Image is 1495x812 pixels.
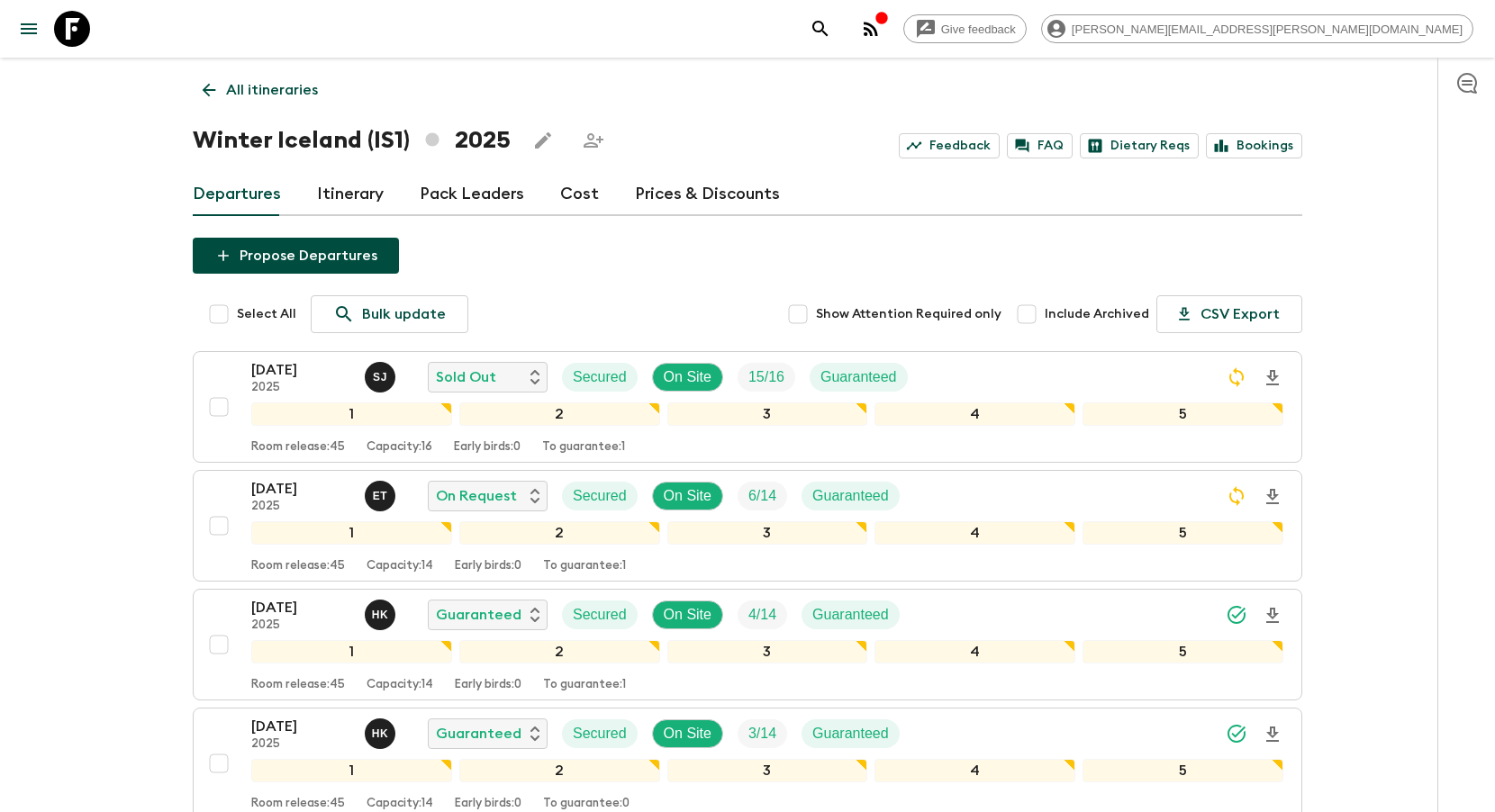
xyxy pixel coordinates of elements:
p: Guaranteed [812,604,889,626]
div: 1 [251,521,452,545]
button: CSV Export [1156,295,1302,333]
span: Give feedback [931,23,1026,36]
div: 4 [874,759,1075,782]
p: Room release: 45 [251,559,345,573]
a: Pack Leaders [420,173,524,216]
span: Svavar Jónatansson [365,367,399,382]
p: [DATE] [251,597,350,618]
a: Bookings [1206,133,1302,158]
p: Guaranteed [812,723,889,744]
svg: Sync Required - Changes detected [1226,485,1247,507]
div: 2 [459,640,660,663]
p: Room release: 45 [251,678,345,692]
div: On Site [652,363,723,392]
p: Capacity: 14 [367,559,433,573]
a: All itineraries [193,72,328,108]
p: 3 / 14 [748,723,776,744]
p: 2025 [251,500,350,514]
div: On Site [652,719,723,748]
p: Secured [573,604,627,626]
a: Bulk update [311,295,468,333]
div: 3 [667,759,868,782]
svg: Download Onboarding [1262,605,1283,627]
p: Guaranteed [436,604,521,626]
p: Capacity: 16 [367,440,432,455]
a: Itinerary [317,173,384,216]
p: Capacity: 14 [367,797,433,811]
p: Guaranteed [820,366,897,388]
p: All itineraries [226,79,318,101]
div: 3 [667,402,868,426]
p: On Site [664,485,711,507]
div: Secured [562,719,638,748]
p: On Request [436,485,517,507]
span: Select All [237,305,296,323]
div: 1 [251,402,452,426]
div: 5 [1083,640,1283,663]
p: Early birds: 0 [455,797,521,811]
button: Edit this itinerary [525,122,561,158]
button: HK [365,718,399,749]
p: 2025 [251,381,350,395]
p: Secured [573,485,627,507]
p: H K [372,726,389,741]
div: 3 [667,640,868,663]
p: On Site [664,604,711,626]
p: On Site [664,723,711,744]
p: Sold Out [436,366,496,388]
p: On Site [664,366,711,388]
div: Trip Fill [738,719,787,748]
p: [DATE] [251,716,350,737]
p: Early birds: 0 [455,559,521,573]
div: Trip Fill [738,600,787,629]
p: To guarantee: 1 [542,440,625,455]
div: [PERSON_NAME][EMAIL_ADDRESS][PERSON_NAME][DOMAIN_NAME] [1041,14,1473,43]
p: Secured [573,366,627,388]
div: 3 [667,521,868,545]
p: 4 / 14 [748,604,776,626]
div: On Site [652,482,723,510]
button: [DATE]2025Hanna Kristín MásdóttirGuaranteedSecuredOn SiteTrip FillGuaranteed12345Room release:45C... [193,589,1302,700]
svg: Download Onboarding [1262,486,1283,508]
p: 15 / 16 [748,366,784,388]
span: Show Attention Required only [816,305,1001,323]
p: Early birds: 0 [454,440,521,455]
div: Secured [562,482,638,510]
div: Trip Fill [738,482,787,510]
p: To guarantee: 0 [543,797,630,811]
div: 2 [459,402,660,426]
svg: Download Onboarding [1262,367,1283,389]
p: Secured [573,723,627,744]
div: Secured [562,363,638,392]
svg: Sync Required - Changes detected [1226,366,1247,388]
p: To guarantee: 1 [543,678,626,692]
a: Prices & Discounts [635,173,780,216]
div: Trip Fill [738,363,795,392]
p: 6 / 14 [748,485,776,507]
button: search adventures [802,11,838,47]
button: [DATE]2025Esther ThorvaldsOn RequestSecuredOn SiteTrip FillGuaranteed12345Room release:45Capacity... [193,470,1302,582]
p: To guarantee: 1 [543,559,626,573]
div: 5 [1083,759,1283,782]
p: S J [373,370,387,384]
p: Guaranteed [436,723,521,744]
p: Early birds: 0 [455,678,521,692]
button: SJ [365,362,399,392]
span: Include Archived [1045,305,1149,323]
button: Propose Departures [193,238,399,274]
svg: Download Onboarding [1262,724,1283,745]
a: Give feedback [903,14,1027,43]
button: ET [365,481,399,511]
p: E T [373,489,388,503]
a: Cost [560,173,599,216]
div: 5 [1083,521,1283,545]
div: Secured [562,600,638,629]
div: 5 [1083,402,1283,426]
button: [DATE]2025Svavar JónatanssonSold OutSecuredOn SiteTrip FillGuaranteed12345Room release:45Capacity... [193,351,1302,463]
p: Capacity: 14 [367,678,433,692]
div: 2 [459,759,660,782]
p: 2025 [251,737,350,752]
span: Share this itinerary [575,122,612,158]
p: [DATE] [251,359,350,381]
div: 2 [459,521,660,545]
